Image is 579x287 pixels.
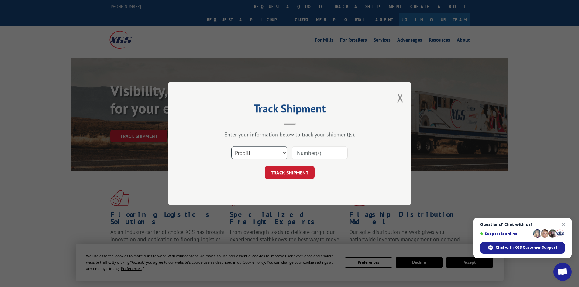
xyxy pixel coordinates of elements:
[292,146,348,159] input: Number(s)
[198,104,381,116] h2: Track Shipment
[496,245,557,250] span: Chat with XGS Customer Support
[397,90,404,106] button: Close modal
[560,221,567,228] span: Close chat
[553,263,572,281] div: Open chat
[265,166,315,179] button: TRACK SHIPMENT
[480,222,565,227] span: Questions? Chat with us!
[480,242,565,254] div: Chat with XGS Customer Support
[480,231,531,236] span: Support is online
[198,131,381,138] div: Enter your information below to track your shipment(s).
